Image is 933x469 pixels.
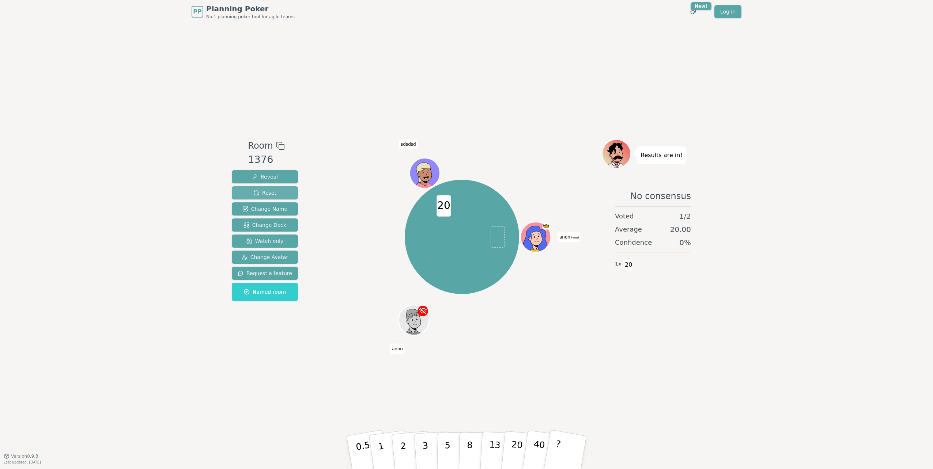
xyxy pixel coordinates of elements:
[4,453,38,459] button: Version0.9.3
[615,224,642,234] span: Average
[687,5,700,18] button: New!
[232,267,298,280] button: Request a feature
[570,236,579,239] span: (you)
[691,2,711,10] div: New!
[248,139,273,152] span: Room
[558,232,581,242] span: Click to change your name
[670,224,691,234] span: 20.00
[543,223,550,230] span: anon is the host
[232,251,298,264] button: Change Avatar
[4,460,41,464] span: Last updated: [DATE]
[232,170,298,183] button: Reveal
[641,150,683,160] p: Results are in!
[399,139,418,149] span: Click to change your name
[615,260,622,268] span: 1 x
[232,283,298,301] button: Named room
[252,173,278,180] span: Reveal
[192,4,295,20] a: PPPlanning PokerNo.1 planning poker tool for agile teams
[232,234,298,248] button: Watch only
[679,211,691,221] span: 1 / 2
[242,205,287,213] span: Change Name
[522,223,550,251] button: Click to change your avatar
[714,5,741,18] a: Log in
[232,218,298,232] button: Change Deck
[246,237,284,245] span: Watch only
[193,7,201,16] span: PP
[238,270,292,277] span: Request a feature
[206,4,295,14] span: Planning Poker
[232,202,298,216] button: Change Name
[242,253,288,261] span: Change Avatar
[615,237,652,248] span: Confidence
[253,189,276,197] span: Reset
[615,211,634,221] span: Voted
[390,343,405,354] span: Click to change your name
[11,453,38,459] span: Version 0.9.3
[679,237,691,248] span: 0 %
[243,221,286,229] span: Change Deck
[624,259,633,271] span: 20
[248,152,284,167] div: 1376
[232,186,298,199] button: Reset
[437,195,451,217] span: 20
[630,190,691,202] span: No consensus
[244,288,286,295] span: Named room
[206,14,295,20] span: No.1 planning poker tool for agile teams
